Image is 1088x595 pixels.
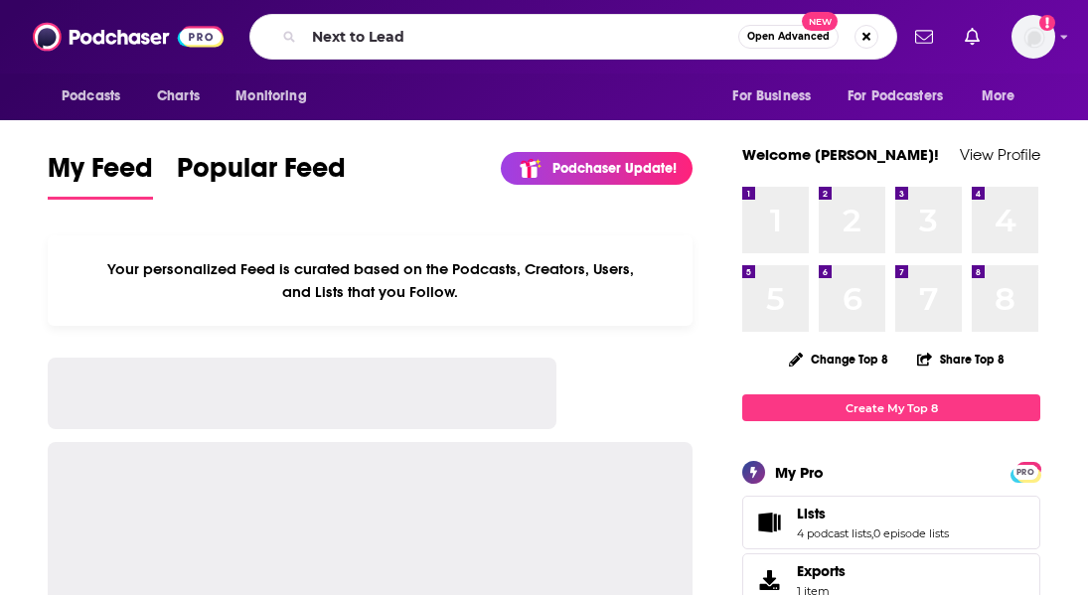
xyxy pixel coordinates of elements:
span: Popular Feed [177,151,346,197]
a: Charts [144,77,212,115]
a: PRO [1013,464,1037,479]
div: Your personalized Feed is curated based on the Podcasts, Creators, Users, and Lists that you Follow. [48,235,693,326]
span: Open Advanced [747,32,830,42]
button: open menu [835,77,972,115]
span: Exports [797,562,846,580]
svg: Add a profile image [1039,15,1055,31]
span: More [982,82,1015,110]
span: Monitoring [235,82,306,110]
span: Lists [797,505,826,522]
p: Podchaser Update! [552,160,677,177]
a: Lists [797,505,949,522]
a: Create My Top 8 [742,394,1040,421]
input: Search podcasts, credits, & more... [304,21,738,53]
div: Search podcasts, credits, & more... [249,14,897,60]
a: View Profile [960,145,1040,164]
span: Charts [157,82,200,110]
button: open menu [968,77,1040,115]
img: User Profile [1011,15,1055,59]
button: Open AdvancedNew [738,25,839,49]
button: Show profile menu [1011,15,1055,59]
button: open menu [222,77,332,115]
a: Lists [749,509,789,536]
a: 4 podcast lists [797,526,871,540]
span: New [802,12,838,31]
span: For Podcasters [848,82,943,110]
button: Share Top 8 [916,340,1006,378]
span: My Feed [48,151,153,197]
span: Exports [749,566,789,594]
a: Show notifications dropdown [957,20,988,54]
button: open menu [48,77,146,115]
span: Logged in as gmalloy [1011,15,1055,59]
span: , [871,526,873,540]
a: My Feed [48,151,153,200]
span: Podcasts [62,82,120,110]
a: Show notifications dropdown [907,20,941,54]
button: open menu [718,77,836,115]
a: 0 episode lists [873,526,949,540]
span: For Business [732,82,811,110]
div: My Pro [775,463,824,482]
a: Welcome [PERSON_NAME]! [742,145,939,164]
a: Popular Feed [177,151,346,200]
img: Podchaser - Follow, Share and Rate Podcasts [33,18,224,56]
button: Change Top 8 [777,347,900,372]
span: PRO [1013,465,1037,480]
span: Lists [742,496,1040,549]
